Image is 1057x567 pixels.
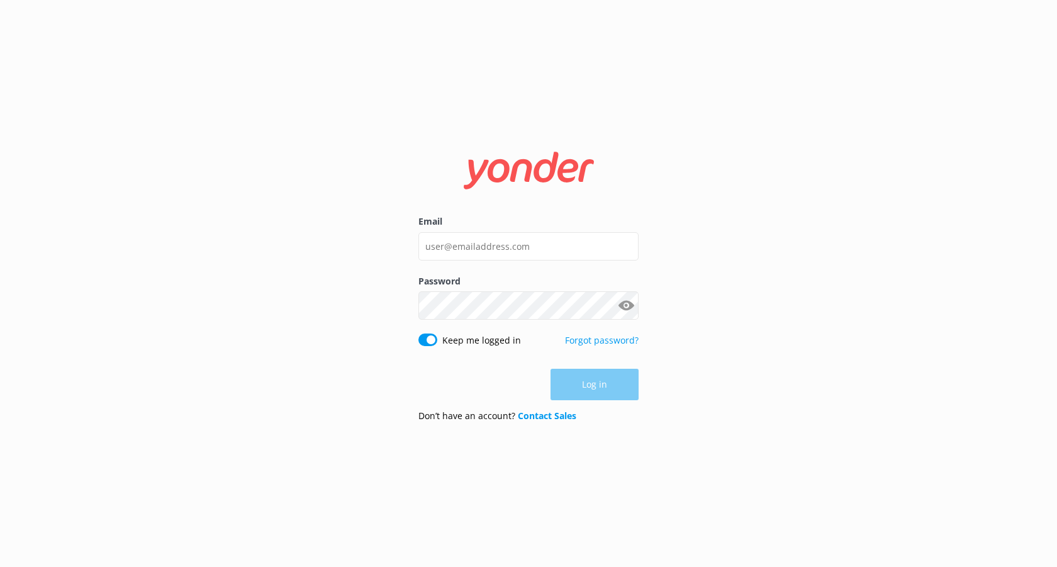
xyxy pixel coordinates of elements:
[518,410,576,422] a: Contact Sales
[442,334,521,347] label: Keep me logged in
[418,215,639,228] label: Email
[565,334,639,346] a: Forgot password?
[613,293,639,318] button: Show password
[418,274,639,288] label: Password
[418,232,639,261] input: user@emailaddress.com
[418,409,576,423] p: Don’t have an account?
